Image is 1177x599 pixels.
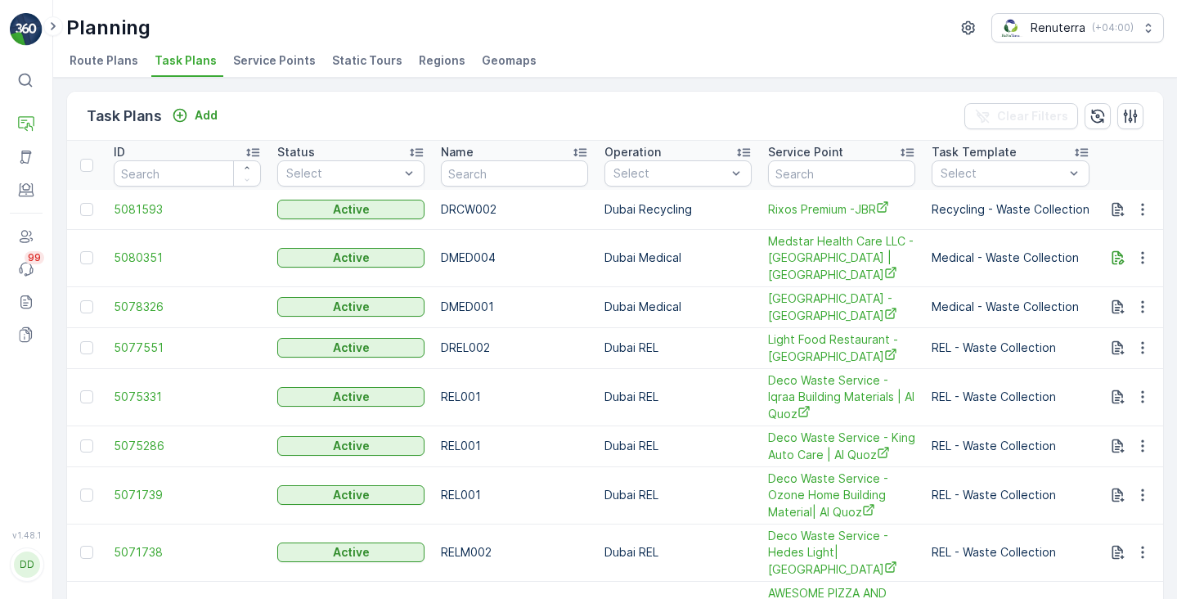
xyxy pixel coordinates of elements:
td: DMED004 [433,229,596,286]
a: 5071739 [114,487,261,503]
span: Static Tours [332,52,402,69]
span: Regions [419,52,465,69]
span: [GEOGRAPHIC_DATA] - [GEOGRAPHIC_DATA] [768,290,915,324]
div: Toggle Row Selected [80,390,93,403]
a: 5075331 [114,389,261,405]
p: Active [333,201,370,218]
div: Toggle Row Selected [80,439,93,453]
a: Rixos Premium -JBR [768,200,915,218]
td: DMED001 [433,286,596,327]
p: Planning [66,15,150,41]
a: Deco Waste Service - Hedes Light| Sheikh Zayed Road [768,528,915,578]
span: v 1.48.1 [10,530,43,540]
button: DD [10,543,43,586]
td: Recycling - Waste Collection [923,190,1098,229]
span: Deco Waste Service - Hedes Light| [GEOGRAPHIC_DATA] [768,528,915,578]
button: Active [277,200,425,219]
td: Dubai REL [596,426,760,466]
a: Deco Waste Service - King Auto Care | Al Quoz [768,430,915,463]
button: Clear Filters [964,103,1078,129]
a: 99 [10,253,43,286]
div: Toggle Row Selected [80,251,93,264]
button: Active [277,338,425,358]
td: Medical - Waste Collection [923,229,1098,286]
p: Operation [604,144,661,160]
td: Dubai REL [596,327,760,368]
span: Medstar Health Care LLC - [GEOGRAPHIC_DATA] | [GEOGRAPHIC_DATA] [768,233,915,283]
button: Active [277,485,425,505]
p: Active [333,389,370,405]
td: Dubai Recycling [596,190,760,229]
input: Search [114,160,261,187]
td: REL001 [433,426,596,466]
p: Active [333,250,370,266]
p: ( +04:00 ) [1092,21,1134,34]
button: Active [277,387,425,407]
div: Toggle Row Selected [80,300,93,313]
p: Select [941,165,1064,182]
p: Active [333,299,370,315]
td: DRCW002 [433,190,596,229]
p: Active [333,340,370,356]
button: Active [277,436,425,456]
div: Toggle Row Selected [80,341,93,354]
p: 99 [28,251,41,264]
input: Search [441,160,588,187]
p: Active [333,544,370,561]
a: 5071738 [114,544,261,561]
td: Dubai Medical [596,229,760,286]
span: Route Plans [70,52,138,69]
td: Dubai REL [596,466,760,524]
td: REL001 [433,368,596,426]
div: Toggle Row Selected [80,203,93,216]
div: Toggle Row Selected [80,489,93,502]
td: REL - Waste Collection [923,426,1098,466]
a: 5081593 [114,201,261,218]
button: Active [277,543,425,562]
div: Toggle Row Selected [80,546,93,559]
p: Select [286,165,399,182]
p: Active [333,438,370,454]
span: 5078326 [114,299,261,315]
p: Clear Filters [997,108,1068,124]
span: Task Plans [155,52,217,69]
p: ID [114,144,125,160]
button: Active [277,297,425,317]
a: 5077551 [114,340,261,356]
p: Name [441,144,474,160]
button: Renuterra(+04:00) [991,13,1164,43]
img: logo [10,13,43,46]
a: 5075286 [114,438,261,454]
button: Add [165,106,224,125]
span: Geomaps [482,52,537,69]
td: DREL002 [433,327,596,368]
td: Dubai REL [596,524,760,581]
input: Search [768,160,915,187]
td: REL - Waste Collection [923,368,1098,426]
p: Task Template [932,144,1017,160]
span: Light Food Restaurant - [GEOGRAPHIC_DATA] [768,331,915,365]
p: Task Plans [87,105,162,128]
a: Deco Waste Service - Iqraa Building Materials | Al Quoz [768,372,915,422]
span: Service Points [233,52,316,69]
p: Renuterra [1031,20,1085,36]
span: 5080351 [114,250,261,266]
p: Status [277,144,315,160]
p: Active [333,487,370,503]
td: Medical - Waste Collection [923,286,1098,327]
td: REL - Waste Collection [923,466,1098,524]
a: Deco Waste Service - Ozone Home Building Material| Al Quoz [768,471,915,520]
img: Screenshot_2024-07-26_at_13.33.01.png [999,19,1024,37]
div: DD [14,552,40,578]
td: RELM002 [433,524,596,581]
a: Light Food Restaurant - Karama [768,331,915,365]
a: Medstar Health Care LLC - Gulf Towers | Oud Mehta [768,233,915,283]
